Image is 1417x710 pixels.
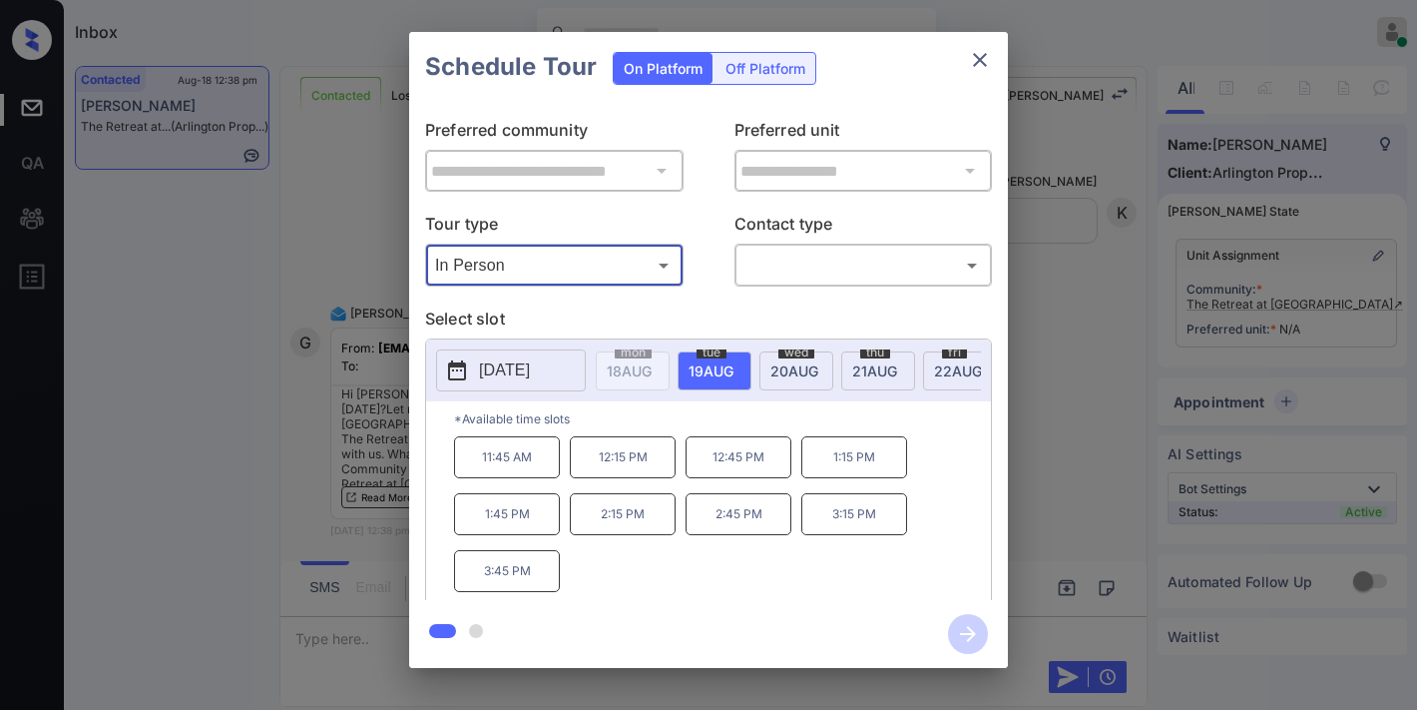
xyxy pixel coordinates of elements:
[734,212,993,244] p: Contact type
[960,40,1000,80] button: close
[479,358,530,382] p: [DATE]
[942,347,967,358] span: fri
[686,493,791,535] p: 2:45 PM
[430,249,679,282] div: In Person
[409,32,613,102] h2: Schedule Tour
[454,550,560,592] p: 3:45 PM
[715,53,815,84] div: Off Platform
[570,493,676,535] p: 2:15 PM
[614,53,712,84] div: On Platform
[425,307,992,339] p: Select slot
[570,436,676,478] p: 12:15 PM
[841,352,915,390] div: date-select
[689,362,733,379] span: 19 AUG
[454,436,560,478] p: 11:45 AM
[734,118,993,150] p: Preferred unit
[934,362,982,379] span: 22 AUG
[436,350,586,391] button: [DATE]
[778,347,814,358] span: wed
[801,436,907,478] p: 1:15 PM
[454,401,991,436] p: *Available time slots
[923,352,997,390] div: date-select
[454,493,560,535] p: 1:45 PM
[425,118,684,150] p: Preferred community
[686,436,791,478] p: 12:45 PM
[801,493,907,535] p: 3:15 PM
[425,212,684,244] p: Tour type
[678,352,751,390] div: date-select
[697,347,726,358] span: tue
[759,352,833,390] div: date-select
[852,362,897,379] span: 21 AUG
[770,362,818,379] span: 20 AUG
[860,347,890,358] span: thu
